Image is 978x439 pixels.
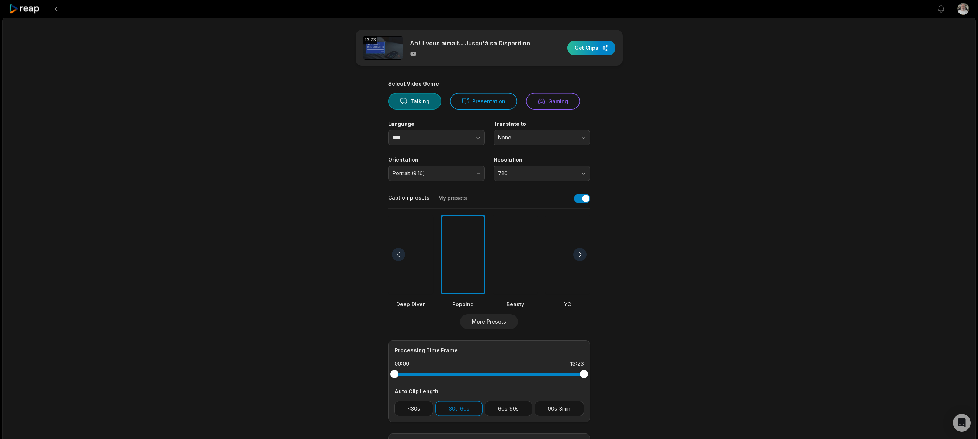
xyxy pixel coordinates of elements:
[388,80,590,87] div: Select Video Genre
[410,39,530,48] p: Ah! Il vous aimait... Jusqu'à sa Disparition
[494,121,590,127] label: Translate to
[498,134,575,141] span: None
[388,156,485,163] label: Orientation
[953,414,971,432] div: Open Intercom Messenger
[494,156,590,163] label: Resolution
[485,401,532,416] button: 60s-90s
[570,360,584,367] div: 13:23
[394,387,584,395] div: Auto Clip Length
[460,314,518,329] button: More Presets
[535,401,584,416] button: 90s-3min
[388,93,441,110] button: Talking
[494,130,590,145] button: None
[498,170,575,177] span: 720
[394,360,409,367] div: 00:00
[438,194,467,208] button: My presets
[388,300,433,308] div: Deep Diver
[545,300,590,308] div: YC
[394,346,584,354] div: Processing Time Frame
[493,300,538,308] div: Beasty
[494,166,590,181] button: 720
[394,401,434,416] button: <30s
[526,93,580,110] button: Gaming
[388,194,429,208] button: Caption presets
[567,41,615,55] button: Get Clips
[435,401,483,416] button: 30s-60s
[450,93,517,110] button: Presentation
[388,121,485,127] label: Language
[441,300,485,308] div: Popping
[393,170,470,177] span: Portrait (9:16)
[388,166,485,181] button: Portrait (9:16)
[363,36,377,44] div: 13:23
